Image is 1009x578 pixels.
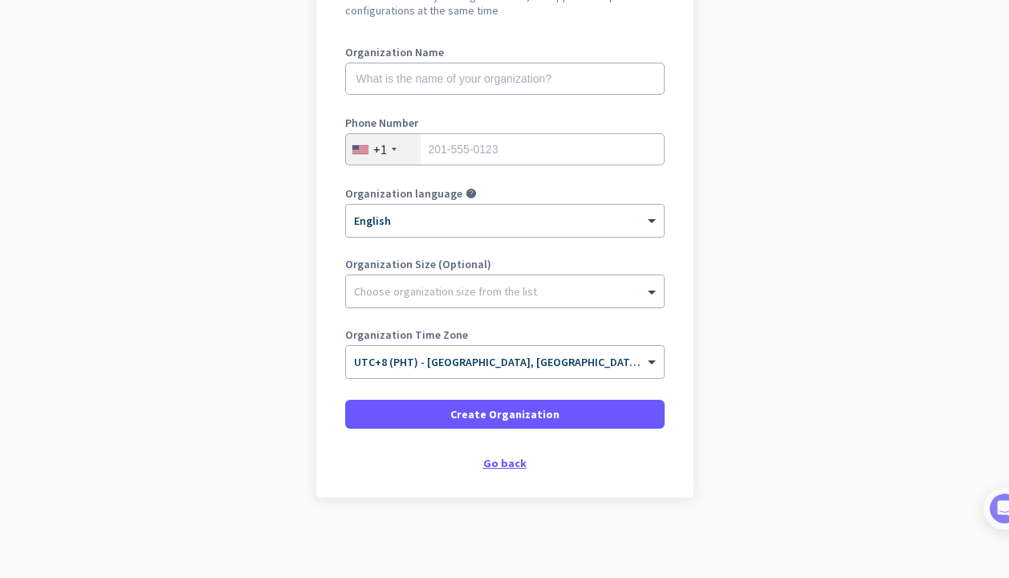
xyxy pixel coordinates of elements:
input: 201-555-0123 [345,133,665,165]
label: Phone Number [345,117,665,128]
input: What is the name of your organization? [345,63,665,95]
i: help [466,188,477,199]
label: Organization Time Zone [345,329,665,340]
div: +1 [373,141,387,157]
label: Organization Name [345,47,665,58]
button: Create Organization [345,400,665,429]
div: Go back [345,458,665,469]
label: Organization language [345,188,462,199]
span: Create Organization [450,406,559,422]
label: Organization Size (Optional) [345,258,665,270]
